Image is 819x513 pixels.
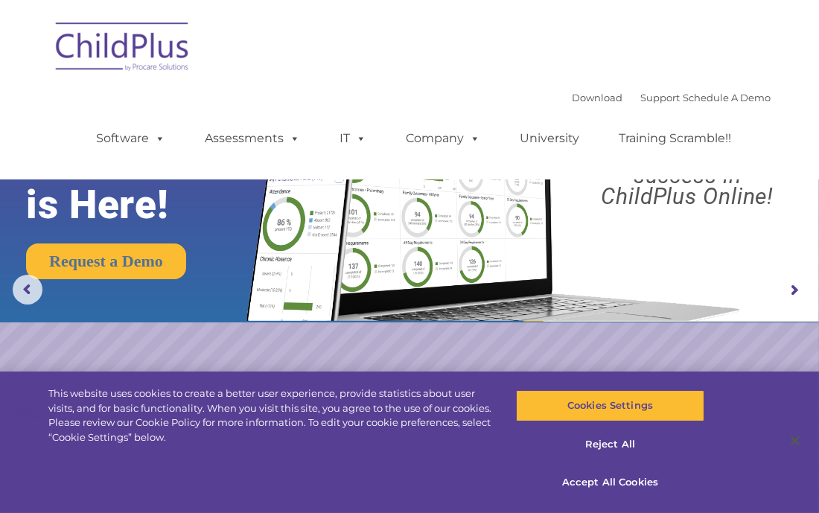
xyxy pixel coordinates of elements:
[26,93,287,227] rs-layer: The Future of ChildPlus is Here!
[516,429,704,460] button: Reject All
[683,92,771,103] a: Schedule A Demo
[604,124,746,153] a: Training Scramble!!
[48,12,197,86] img: ChildPlus by Procare Solutions
[779,424,812,457] button: Close
[572,92,622,103] a: Download
[190,124,315,153] a: Assessments
[640,92,680,103] a: Support
[516,467,704,498] button: Accept All Cookies
[325,124,381,153] a: IT
[572,92,771,103] font: |
[81,124,180,153] a: Software
[516,390,704,421] button: Cookies Settings
[48,386,491,445] div: This website uses cookies to create a better user experience, provide statistics about user visit...
[26,243,186,279] a: Request a Demo
[391,124,495,153] a: Company
[566,103,809,207] rs-layer: Boost your productivity and streamline your success in ChildPlus Online!
[505,124,594,153] a: University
